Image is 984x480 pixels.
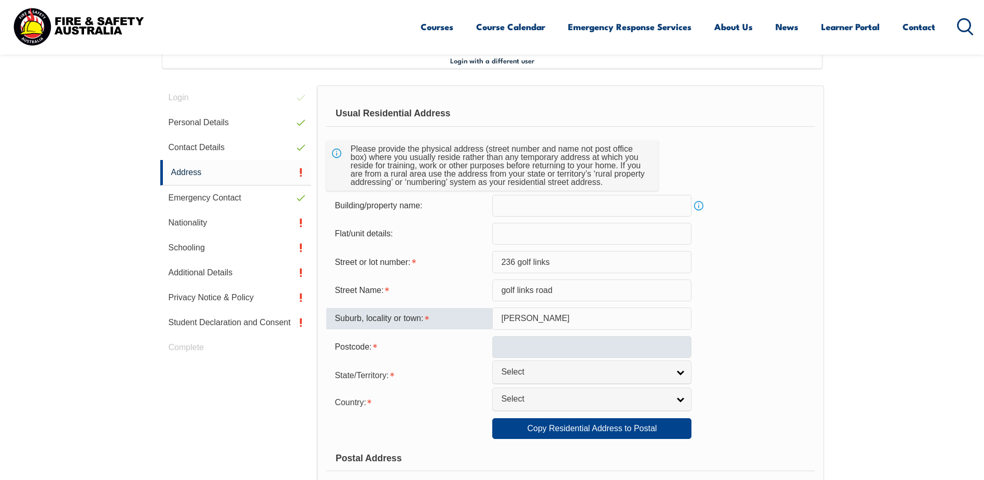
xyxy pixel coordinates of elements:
a: Copy Residential Address to Postal [492,418,691,439]
div: State/Territory is required. [326,364,492,385]
a: Emergency Response Services [568,13,691,41]
a: Learner Portal [821,13,880,41]
a: Course Calendar [476,13,545,41]
a: Additional Details [160,260,312,285]
div: Street Name is required. [326,281,492,300]
a: About Us [714,13,753,41]
div: Flat/unit details: [326,224,492,244]
a: Contact Details [160,135,312,160]
a: Personal Details [160,110,312,135]
span: State/Territory: [335,371,389,380]
div: Postcode is required. [326,337,492,357]
span: Select [501,367,669,378]
div: Country is required. [326,391,492,412]
a: Emergency Contact [160,185,312,210]
span: Select [501,394,669,405]
div: Suburb, locality or town is required. [326,308,492,329]
a: Student Declaration and Consent [160,310,312,335]
a: Courses [421,13,453,41]
span: Country: [335,398,366,407]
a: Info [691,198,706,213]
div: Usual Residential Address [326,101,814,127]
a: Nationality [160,210,312,235]
a: Privacy Notice & Policy [160,285,312,310]
a: Contact [903,13,935,41]
div: Postal Address [326,445,814,471]
span: Login with a different user [450,56,534,64]
div: Building/property name: [326,196,492,216]
div: Street or lot number is required. [326,252,492,272]
div: Please provide the physical address (street number and name not post office box) where you usuall... [347,141,650,191]
a: News [775,13,798,41]
a: Schooling [160,235,312,260]
a: Address [160,160,312,185]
